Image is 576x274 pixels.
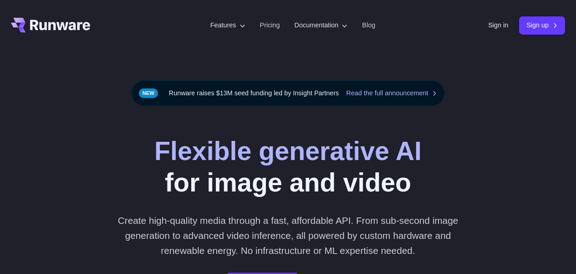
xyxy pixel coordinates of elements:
[519,16,565,34] a: Sign up
[11,18,90,32] a: Go to /
[210,20,245,31] label: Features
[131,80,445,106] div: Runware raises $13M seed funding led by Insight Partners
[260,20,280,31] a: Pricing
[362,20,375,31] a: Blog
[346,88,437,98] a: Read the full announcement
[111,213,465,258] p: Create high-quality media through a fast, affordable API. From sub-second image generation to adv...
[488,20,508,31] a: Sign in
[295,20,348,31] label: Documentation
[154,135,422,198] h1: for image and video
[154,136,422,165] strong: Flexible generative AI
